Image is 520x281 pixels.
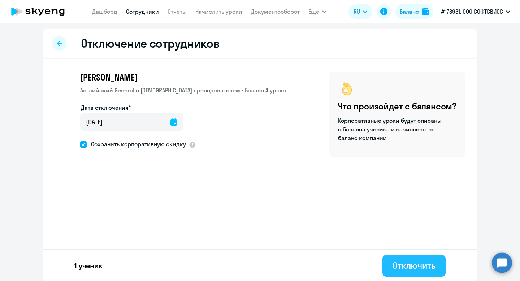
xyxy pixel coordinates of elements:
[74,261,103,271] p: 1 ученик
[92,8,117,15] a: Дашборд
[400,7,419,16] div: Баланс
[195,8,242,15] a: Начислить уроки
[87,140,186,148] span: Сохранить корпоративную скидку
[438,3,514,20] button: #178931, ООО СОФТСВИСС
[382,255,446,277] button: Отключить
[348,4,372,19] button: RU
[338,80,355,98] img: ok
[308,7,319,16] span: Ещё
[441,7,503,16] p: #178931, ООО СОФТСВИСС
[338,100,456,112] h4: Что произойдет с балансом?
[395,4,433,19] button: Балансbalance
[354,7,360,16] span: RU
[126,8,159,15] a: Сотрудники
[422,8,429,15] img: balance
[168,8,187,15] a: Отчеты
[80,72,137,83] span: [PERSON_NAME]
[81,103,131,112] label: Дата отключения*
[80,86,286,95] p: Английский General с [DEMOGRAPHIC_DATA] преподавателем • Баланс 4 урока
[80,113,183,131] input: дд.мм.гггг
[308,4,326,19] button: Ещё
[393,260,435,271] div: Отключить
[251,8,300,15] a: Документооборот
[81,36,220,51] h2: Отключение сотрудников
[338,116,443,142] p: Корпоративные уроки будут списаны с баланса ученика и начислены на баланс компании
